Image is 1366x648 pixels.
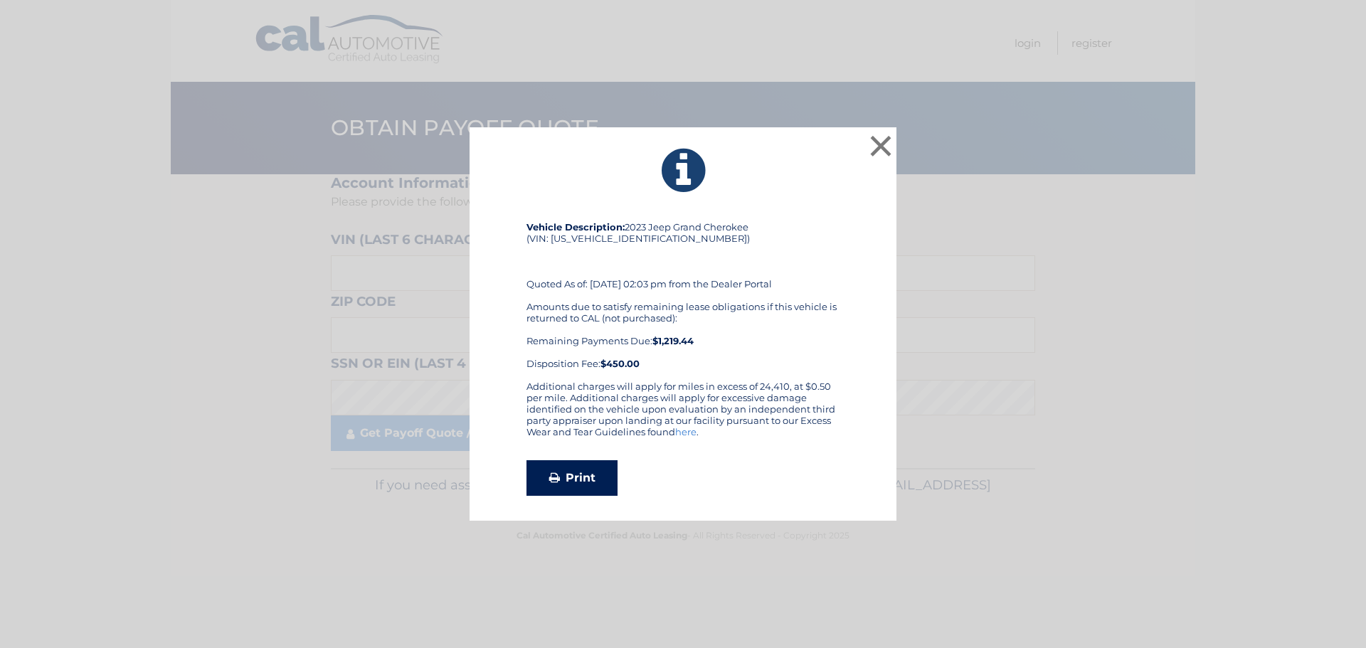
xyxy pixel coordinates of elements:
[526,221,625,233] strong: Vehicle Description:
[600,358,640,369] strong: $450.00
[652,335,694,346] b: $1,219.44
[526,460,618,496] a: Print
[526,301,840,369] div: Amounts due to satisfy remaining lease obligations if this vehicle is returned to CAL (not purcha...
[526,381,840,449] div: Additional charges will apply for miles in excess of 24,410, at $0.50 per mile. Additional charge...
[867,132,895,160] button: ×
[675,426,697,437] a: here
[526,221,840,381] div: 2023 Jeep Grand Cherokee (VIN: [US_VEHICLE_IDENTIFICATION_NUMBER]) Quoted As of: [DATE] 02:03 pm ...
